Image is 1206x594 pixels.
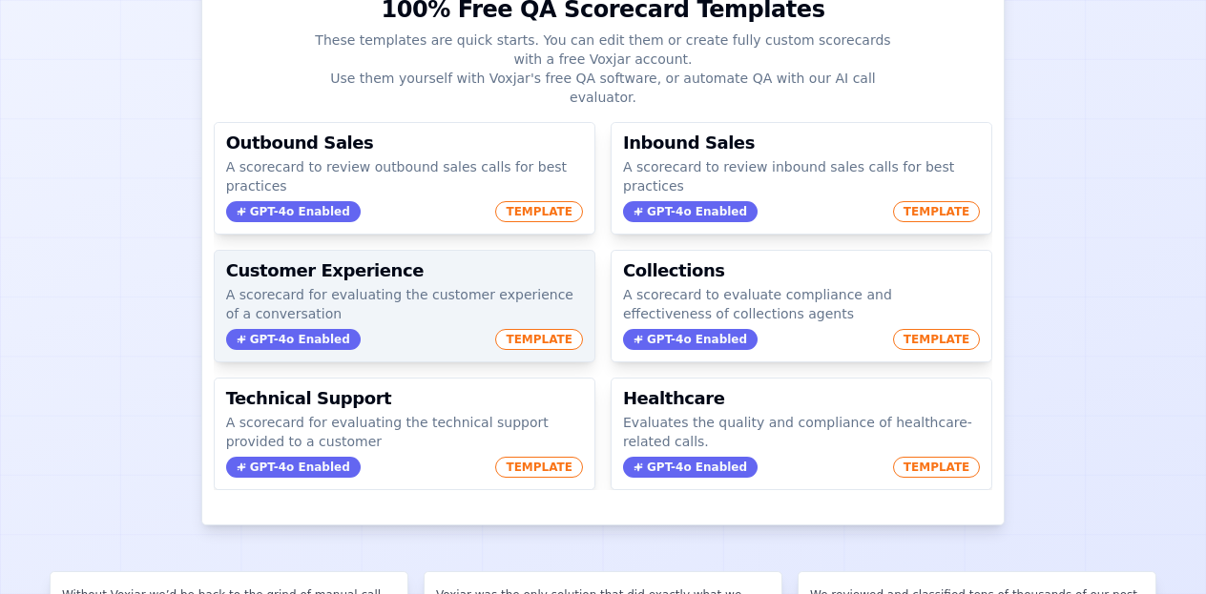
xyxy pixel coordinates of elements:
p: A scorecard to review outbound sales calls for best practices [226,157,583,195]
p: A scorecard to review inbound sales calls for best practices [623,157,980,195]
span: TEMPLATE [495,329,583,350]
p: A scorecard for evaluating the customer experience of a conversation [226,285,583,323]
h3: Technical Support [226,390,583,407]
h3: Outbound Sales [226,134,583,152]
p: A scorecard to evaluate compliance and effectiveness of collections agents [623,285,980,323]
span: TEMPLATE [495,201,583,222]
span: TEMPLATE [893,457,981,478]
span: GPT-4o Enabled [623,457,758,478]
span: GPT-4o Enabled [226,457,361,478]
span: GPT-4o Enabled [226,329,361,350]
p: These templates are quick starts. You can edit them or create fully custom scorecards with a free... [311,31,895,107]
span: GPT-4o Enabled [623,201,758,222]
p: A scorecard for evaluating the technical support provided to a customer [226,413,583,451]
h3: Customer Experience [226,262,583,279]
span: TEMPLATE [893,201,981,222]
p: Evaluates the quality and compliance of healthcare-related calls. [623,413,980,451]
h3: Healthcare [623,390,980,407]
h3: Inbound Sales [623,134,980,152]
span: TEMPLATE [495,457,583,478]
h3: Collections [623,262,980,279]
span: GPT-4o Enabled [623,329,758,350]
span: TEMPLATE [893,329,981,350]
span: GPT-4o Enabled [226,201,361,222]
